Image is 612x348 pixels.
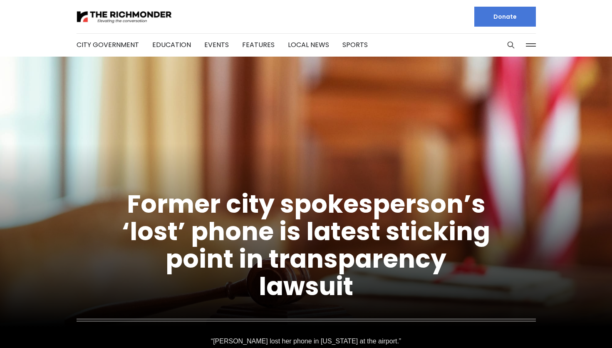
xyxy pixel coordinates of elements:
a: Sports [342,40,368,50]
a: Former city spokesperson’s ‘lost’ phone is latest sticking point in transparency lawsuit [122,186,490,304]
a: Education [152,40,191,50]
a: Features [242,40,275,50]
button: Search this site [505,39,517,51]
a: Events [204,40,229,50]
a: Local News [288,40,329,50]
p: “[PERSON_NAME] lost her phone in [US_STATE] at the airport.” [213,336,400,347]
a: City Government [77,40,139,50]
a: Donate [474,7,536,27]
img: The Richmonder [77,10,172,24]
